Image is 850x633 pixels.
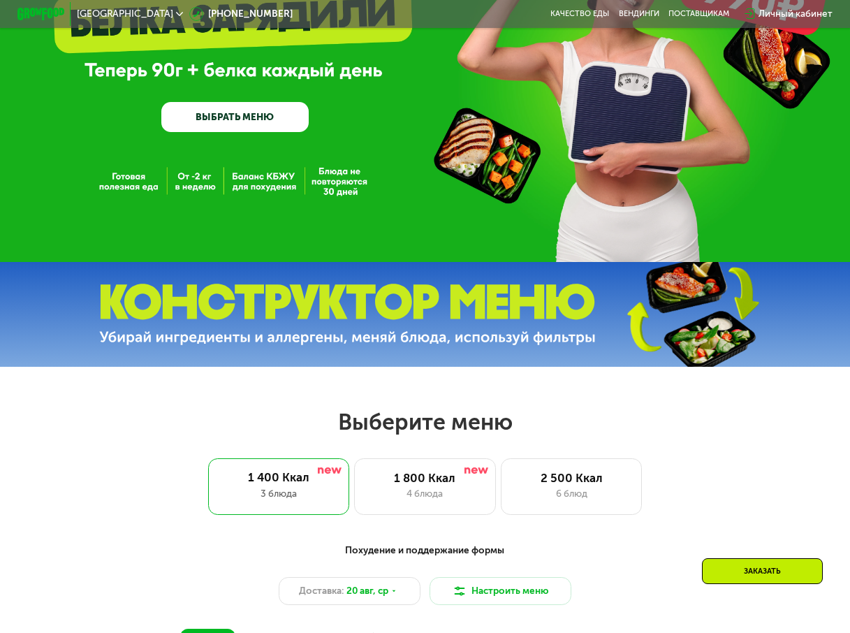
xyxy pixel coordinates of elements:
h2: Выберите меню [38,408,812,436]
a: Вендинги [619,9,659,19]
span: [GEOGRAPHIC_DATA] [77,9,173,19]
div: 2 500 Ккал [513,471,630,485]
div: 1 800 Ккал [367,471,483,485]
div: Заказать [702,558,823,584]
div: 1 400 Ккал [220,470,338,484]
a: Качество еды [550,9,609,19]
div: поставщикам [668,9,729,19]
div: Похудение и поддержание формы [75,543,775,558]
button: Настроить меню [430,577,571,606]
span: Доставка: [299,584,344,598]
div: 6 блюд [513,487,630,501]
a: [PHONE_NUMBER] [189,7,293,21]
div: 3 блюда [220,487,338,501]
div: Личный кабинет [759,7,833,21]
span: 20 авг, ср [346,584,388,598]
div: 4 блюда [367,487,483,501]
a: ВЫБРАТЬ МЕНЮ [161,102,308,131]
